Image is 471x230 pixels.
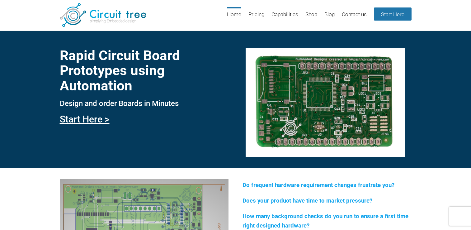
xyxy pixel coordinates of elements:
[60,114,110,125] a: Start Here >
[374,7,412,21] a: Start Here
[243,213,408,229] span: How many background checks do you run to ensure a first time right designed hardware?
[248,7,264,27] a: Pricing
[243,197,372,204] span: Does your product have time to market pressure?
[60,3,146,27] img: Circuit Tree
[243,182,394,189] span: Do frequent hardware requirement changes frustrate you?
[60,99,228,108] h3: Design and order Boards in Minutes
[324,7,335,27] a: Blog
[60,48,228,93] h1: Rapid Circuit Board Prototypes using Automation
[342,7,367,27] a: Contact us
[305,7,317,27] a: Shop
[227,7,241,27] a: Home
[271,7,298,27] a: Capabilities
